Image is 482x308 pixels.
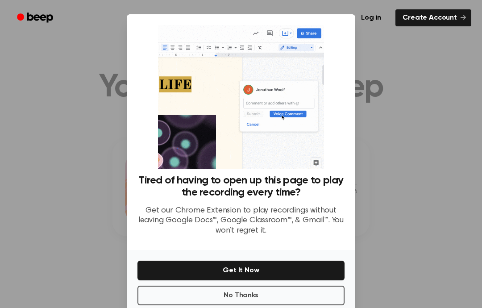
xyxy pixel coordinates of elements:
[137,261,345,280] button: Get It Now
[137,286,345,305] button: No Thanks
[158,25,324,169] img: Beep extension in action
[352,8,390,28] a: Log in
[137,175,345,199] h3: Tired of having to open up this page to play the recording every time?
[11,9,61,27] a: Beep
[137,206,345,236] p: Get our Chrome Extension to play recordings without leaving Google Docs™, Google Classroom™, & Gm...
[395,9,471,26] a: Create Account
